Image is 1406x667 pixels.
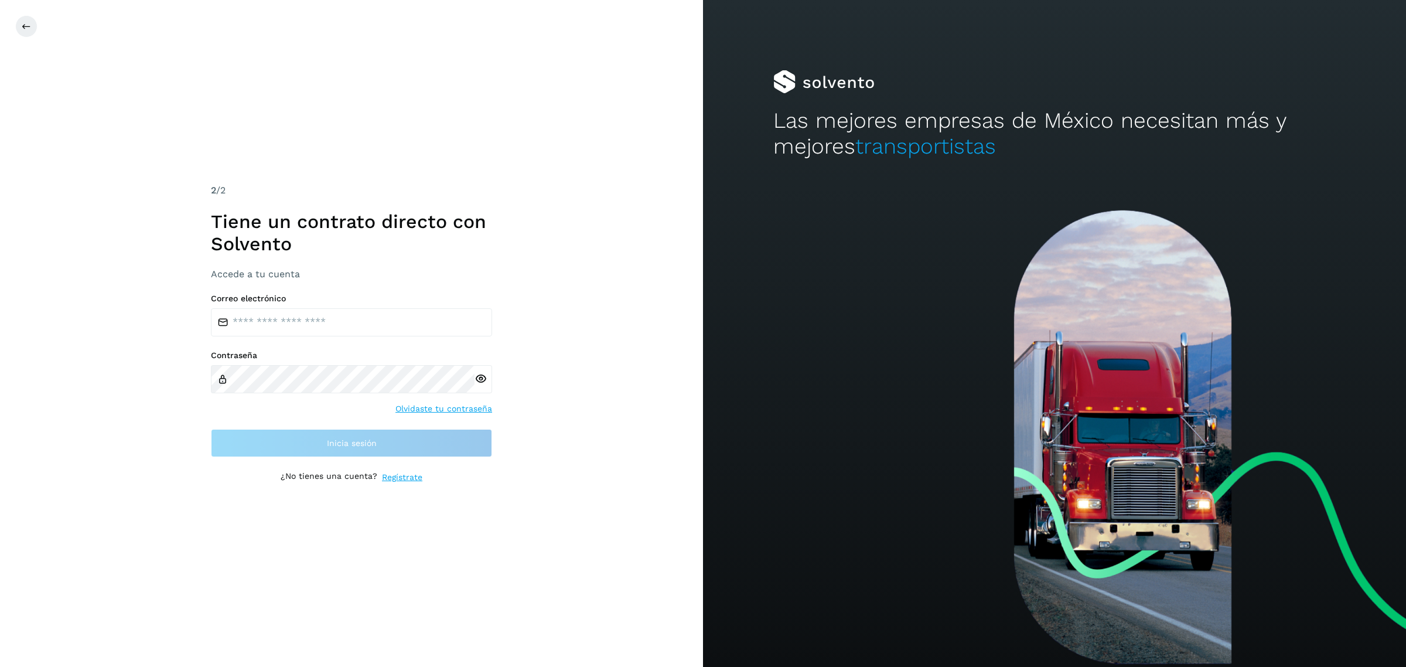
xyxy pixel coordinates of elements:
a: Regístrate [382,471,422,484]
h3: Accede a tu cuenta [211,268,492,280]
span: Inicia sesión [327,439,377,447]
h2: Las mejores empresas de México necesitan más y mejores [773,108,1336,160]
h1: Tiene un contrato directo con Solvento [211,210,492,256]
span: transportistas [855,134,996,159]
a: Olvidaste tu contraseña [395,403,492,415]
p: ¿No tienes una cuenta? [281,471,377,484]
button: Inicia sesión [211,429,492,457]
span: 2 [211,185,216,196]
label: Correo electrónico [211,294,492,304]
div: /2 [211,183,492,198]
label: Contraseña [211,350,492,360]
